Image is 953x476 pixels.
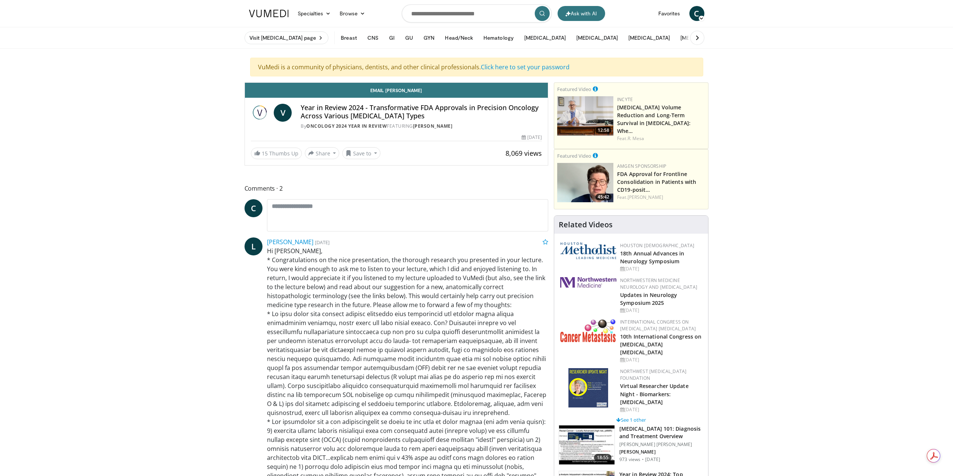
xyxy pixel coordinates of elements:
span: 8,069 views [506,149,542,158]
a: [PERSON_NAME] [628,194,663,200]
button: GYN [419,30,439,45]
button: GU [401,30,418,45]
a: [PERSON_NAME] [413,123,453,129]
a: Favorites [654,6,685,21]
a: See 1 other [616,416,646,423]
div: [DATE] [620,357,702,363]
a: 45:42 [557,163,613,202]
input: Search topics, interventions [402,4,552,22]
a: Oncology 2024 Year in Review [306,123,387,129]
img: 0487cae3-be8e-480d-8894-c5ed9a1cba93.png.150x105_q85_crop-smart_upscale.png [557,163,613,202]
img: 6ff8bc22-9509-4454-a4f8-ac79dd3b8976.png.150x105_q85_autocrop_double_scale_upscale_version-0.2.png [560,319,616,342]
h4: Year in Review 2024 - Transformative FDA Approvals in Precision Oncology Across Various [MEDICAL_... [301,104,542,120]
div: Feat. [617,135,705,142]
small: [DATE] [315,239,330,246]
a: Virtual Researcher Update Night - Biomarkers: [MEDICAL_DATA] [620,382,689,405]
img: Oncology 2024 Year in Review [251,104,271,122]
div: [DATE] [522,134,542,141]
img: VuMedi Logo [249,10,289,17]
a: Specialties [293,6,336,21]
img: 15bc000e-3a55-4f6c-8e8a-37ec86489656.png.150x105_q85_autocrop_double_scale_upscale_version-0.2.png [568,368,608,407]
button: Hematology [479,30,518,45]
button: Share [305,147,340,159]
p: [PERSON_NAME] [619,449,704,455]
a: Visit [MEDICAL_DATA] page [245,31,329,44]
a: R. Mesa [628,135,644,142]
a: FDA Approval for Frontline Consolidation in Patients with CD19-posit… [617,170,696,193]
a: Browse [335,6,370,21]
a: C [245,199,262,217]
a: Incyte [617,96,633,103]
span: 18:55 [594,454,612,461]
small: Featured Video [557,152,591,159]
p: 973 views [619,457,640,463]
div: VuMedi is a community of physicians, dentists, and other clinical professionals. [250,58,703,76]
small: Featured Video [557,86,591,93]
p: [DATE] [645,457,660,463]
span: 15 [262,150,268,157]
a: Amgen Sponsorship [617,163,666,169]
span: Comments 2 [245,184,549,193]
div: Feat. [617,194,705,201]
img: f5d819c4-b4a6-4669-943d-399a0cb519e6.150x105_q85_crop-smart_upscale.jpg [559,425,614,464]
button: [MEDICAL_DATA] [624,30,674,45]
div: [DATE] [620,307,702,314]
button: CNS [363,30,383,45]
button: Ask with AI [558,6,605,21]
a: Updates in Neurology Symposium 2025 [620,291,677,306]
a: C [689,6,704,21]
img: 2a462fb6-9365-492a-ac79-3166a6f924d8.png.150x105_q85_autocrop_double_scale_upscale_version-0.2.jpg [560,277,616,288]
p: [PERSON_NAME] [PERSON_NAME] [619,442,704,448]
img: 5e4488cc-e109-4a4e-9fd9-73bb9237ee91.png.150x105_q85_autocrop_double_scale_upscale_version-0.2.png [560,242,616,259]
a: 18:55 [MEDICAL_DATA] 101: Diagnosis and Treatment Overview [PERSON_NAME] [PERSON_NAME] [PERSON_NA... [559,425,704,465]
a: Email [PERSON_NAME] [245,83,548,98]
a: Northwestern Medicine Neurology and [MEDICAL_DATA] [620,277,697,290]
button: [MEDICAL_DATA] [676,30,726,45]
div: By FEATURING [301,123,542,130]
h4: Related Videos [559,220,613,229]
button: [MEDICAL_DATA] [572,30,622,45]
h3: [MEDICAL_DATA] 101: Diagnosis and Treatment Overview [619,425,704,440]
button: GI [385,30,399,45]
a: [MEDICAL_DATA] Volume Reduction and Long-Term Survival in [MEDICAL_DATA]: Whe… [617,104,691,134]
a: L [245,237,262,255]
a: Northwest [MEDICAL_DATA] Foundation [620,368,686,381]
span: 12:58 [595,127,611,134]
div: · [642,457,644,463]
button: [MEDICAL_DATA] [520,30,570,45]
a: 18th Annual Advances in Neurology Symposium [620,250,684,265]
a: V [274,104,292,122]
button: Breast [336,30,361,45]
span: 45:42 [595,194,611,200]
img: 7350bff6-2067-41fe-9408-af54c6d3e836.png.150x105_q85_crop-smart_upscale.png [557,96,613,136]
button: Save to [342,147,380,159]
a: Click here to set your password [481,63,570,71]
button: Head/Neck [440,30,477,45]
div: [DATE] [620,406,702,413]
a: [PERSON_NAME] [267,238,313,246]
a: International Congress on [MEDICAL_DATA] [MEDICAL_DATA] [620,319,696,332]
a: 12:58 [557,96,613,136]
a: 15 Thumbs Up [251,148,302,159]
a: 10th International Congress on [MEDICAL_DATA] [MEDICAL_DATA] [620,333,701,356]
a: Houston [DEMOGRAPHIC_DATA] [620,242,694,249]
div: [DATE] [620,266,702,272]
